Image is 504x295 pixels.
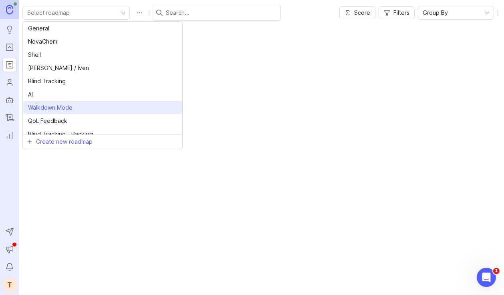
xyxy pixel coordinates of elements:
[28,77,66,86] span: Blind Tracking
[22,6,130,20] div: toggle menu
[481,10,494,16] svg: toggle icon
[27,8,116,17] input: Select roadmap
[28,50,41,59] span: Shell
[423,8,448,17] span: Group By
[2,22,17,37] a: Ideas
[28,37,57,46] span: NovaChem
[379,6,415,19] button: Filters
[2,277,17,292] button: T
[2,93,17,107] a: Autopilot
[493,268,500,274] span: 1
[6,5,13,14] img: Canny Home
[36,138,93,146] span: Create new roadmap
[354,9,370,17] span: Score
[2,128,17,142] a: Reporting
[117,10,129,16] svg: toggle icon
[28,103,73,112] span: Walkdown Mode
[2,58,17,72] a: Roadmaps
[133,6,146,19] button: Roadmap options
[393,9,409,17] span: Filters
[418,6,494,20] div: toggle menu
[2,242,17,257] button: Announcements
[2,110,17,125] a: Changelog
[2,260,17,274] button: Notifications
[28,130,93,138] span: Blind Tracking - Backlog
[166,8,277,17] input: Search...
[2,75,17,90] a: Users
[2,225,17,239] button: Send to Autopilot
[28,64,89,72] span: [PERSON_NAME] / Iven
[28,116,67,125] span: QoL Feedback
[339,6,375,19] button: Score
[26,138,33,145] svg: prefix icon Plus
[477,268,496,287] iframe: Intercom live chat
[2,40,17,54] a: Portal
[28,24,49,33] span: General
[28,90,33,99] span: AI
